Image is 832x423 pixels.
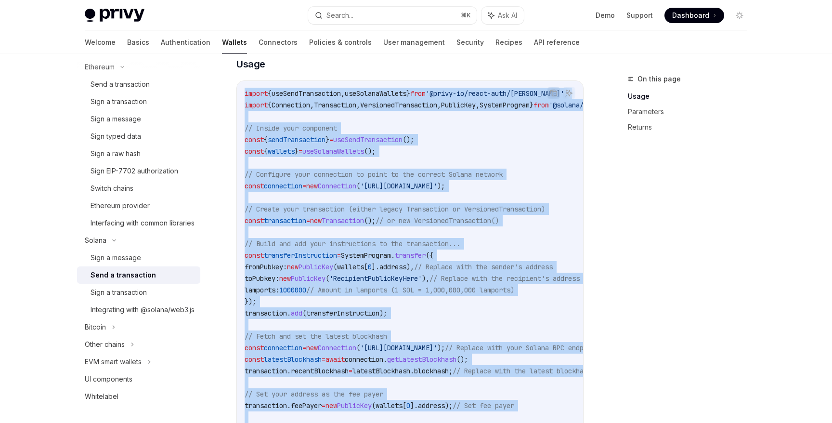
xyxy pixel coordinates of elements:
span: PublicKey [337,401,372,410]
span: ( [372,401,376,410]
span: add [291,309,302,317]
span: ( [302,309,306,317]
span: '@privy-io/react-auth/[PERSON_NAME]' [426,89,564,98]
span: // or new VersionedTransaction() [376,216,499,225]
span: // Set fee payer [453,401,514,410]
span: { [264,135,268,144]
span: address [379,263,406,271]
span: , [437,101,441,109]
span: connection [264,182,302,190]
span: // Replace with your Solana RPC endpoint [445,344,599,352]
span: . [287,367,291,375]
span: = [299,147,302,156]
span: (); [456,355,468,364]
a: Sign a transaction [77,284,200,301]
span: // Fetch and set the latest blockhash [245,332,387,341]
a: Demo [596,11,615,20]
span: sendTransaction [268,135,325,144]
div: Bitcoin [85,321,106,333]
span: Dashboard [672,11,709,20]
a: Dashboard [664,8,724,23]
span: Connection [318,182,356,190]
span: const [245,147,264,156]
span: new [306,344,318,352]
span: // Set your address as the fee payer [245,390,383,398]
span: 0 [406,401,410,410]
span: } [406,89,410,98]
span: = [322,401,325,410]
span: latestBlockhash [264,355,322,364]
span: await [325,355,345,364]
span: feePayer [291,401,322,410]
span: new [306,182,318,190]
span: { [268,101,272,109]
span: getLatestBlockhash [387,355,456,364]
div: Other chains [85,339,125,350]
span: Ask AI [498,11,517,20]
span: transfer [395,251,426,260]
span: '[URL][DOMAIN_NAME]' [360,344,437,352]
span: import [245,89,268,98]
span: from [410,89,426,98]
span: . [410,367,414,375]
span: On this page [637,73,681,85]
span: ⌘ K [461,12,471,19]
span: wallets [268,147,295,156]
span: [ [403,401,406,410]
span: // Amount in lamports (1 SOL = 1,000,000,000 lamports) [306,286,514,294]
span: // Replace with the recipient's address [429,274,580,283]
span: address [418,401,445,410]
span: Connection [272,101,310,109]
span: new [325,401,337,410]
span: useSendTransaction [272,89,341,98]
button: Search...⌘K [308,7,477,24]
span: , [310,101,314,109]
div: Sign a message [91,252,141,264]
button: Copy the contents from the code block [547,87,560,99]
a: Interfacing with common libraries [77,214,200,232]
span: . [287,309,291,317]
span: ( [356,344,360,352]
div: Ethereum provider [91,200,150,211]
div: EVM smart wallets [85,356,142,368]
span: Usage [236,57,265,71]
span: 0 [368,263,372,271]
span: VersionedTransaction [360,101,437,109]
span: , [341,89,345,98]
span: recentBlockhash [291,367,349,375]
span: = [329,135,333,144]
span: ( [356,182,360,190]
div: Interfacing with common libraries [91,217,195,229]
span: }); [245,297,256,306]
a: Ethereum provider [77,197,200,214]
a: Recipes [495,31,522,54]
a: Usage [628,89,755,104]
span: new [287,263,299,271]
div: Send a transaction [91,79,150,90]
span: useSolanaWallets [345,89,406,98]
span: // Inside your component [245,124,337,132]
button: Ask AI [481,7,524,24]
span: latestBlockhash [352,367,410,375]
span: useSolanaWallets [302,147,364,156]
button: Ask AI [563,87,575,99]
span: = [337,251,341,260]
span: { [268,89,272,98]
a: Authentication [161,31,210,54]
a: User management [383,31,445,54]
a: Support [626,11,653,20]
a: Switch chains [77,180,200,197]
span: { [264,147,268,156]
span: useSendTransaction [333,135,403,144]
a: Send a transaction [77,76,200,93]
a: Send a transaction [77,266,200,284]
div: Sign EIP-7702 authorization [91,165,178,177]
span: wallets [376,401,403,410]
a: Wallets [222,31,247,54]
span: SystemProgram [480,101,530,109]
span: [ [364,263,368,271]
span: ; [449,367,453,375]
span: PublicKey [299,263,333,271]
div: Sign a transaction [91,287,147,298]
span: (); [364,216,376,225]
